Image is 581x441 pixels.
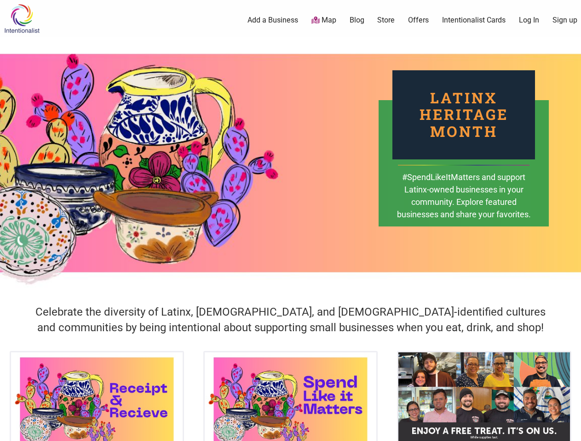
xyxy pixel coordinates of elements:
[377,15,395,25] a: Store
[29,305,552,335] h4: Celebrate the diversity of Latinx, [DEMOGRAPHIC_DATA], and [DEMOGRAPHIC_DATA]-identified cultures...
[408,15,429,25] a: Offers
[311,15,336,26] a: Map
[442,15,506,25] a: Intentionalist Cards
[396,171,531,234] div: #SpendLikeItMatters and support Latinx-owned businesses in your community. Explore featured busin...
[519,15,539,25] a: Log In
[552,15,577,25] a: Sign up
[247,15,298,25] a: Add a Business
[392,70,535,159] div: Latinx Heritage Month
[350,15,364,25] a: Blog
